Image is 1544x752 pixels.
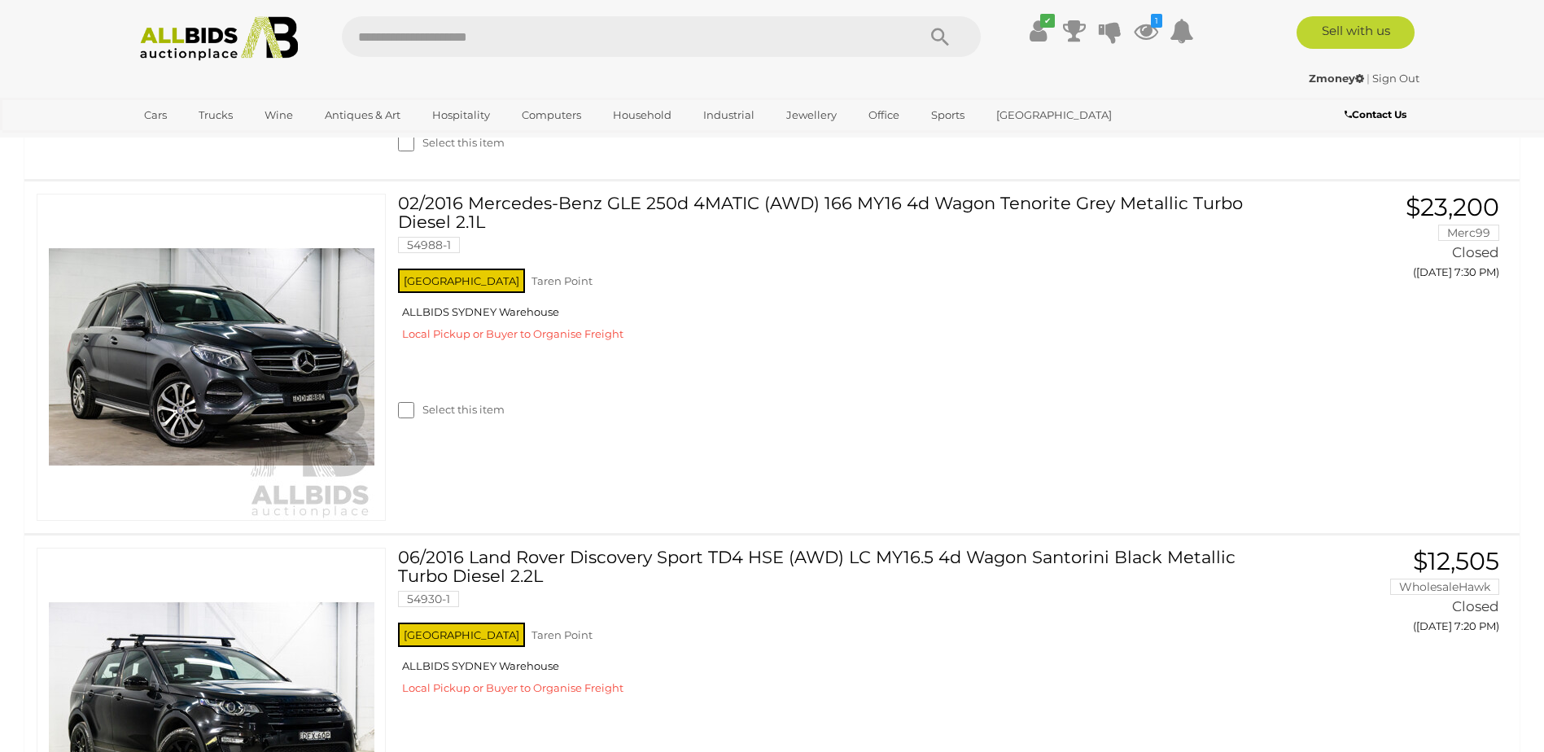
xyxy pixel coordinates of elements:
a: Cars [133,102,177,129]
label: Select this item [398,402,505,418]
a: ✔ [1026,16,1051,46]
a: Office [858,102,910,129]
a: Sign Out [1372,72,1419,85]
span: | [1367,72,1370,85]
a: 06/2016 Land Rover Discovery Sport TD4 HSE (AWD) LC MY16.5 4d Wagon Santorini Black Metallic Turb... [410,548,1258,619]
img: 54988-1a_ex.jpg [49,195,374,520]
a: Zmoney [1309,72,1367,85]
a: Antiques & Art [314,102,411,129]
a: Wine [254,102,304,129]
b: Contact Us [1345,108,1406,120]
div: Local Pickup or Buyer to Organise Freight [398,678,1258,697]
button: Search [899,16,981,57]
a: $12,505 WholesaleHawk Closed ([DATE] 7:20 PM) [1283,548,1503,642]
a: Computers [511,102,592,129]
div: Local Pickup or Buyer to Organise Freight [398,324,1258,343]
a: [GEOGRAPHIC_DATA] [986,102,1122,129]
span: $12,505 [1413,546,1499,576]
label: Select this item [398,135,505,151]
img: Allbids.com.au [131,16,308,61]
strong: Zmoney [1309,72,1364,85]
a: Sell with us [1297,16,1415,49]
a: Sports [921,102,975,129]
a: 02/2016 Mercedes-Benz GLE 250d 4MATIC (AWD) 166 MY16 4d Wagon Tenorite Grey Metallic Turbo Diesel... [410,194,1258,265]
i: 1 [1151,14,1162,28]
a: 1 [1134,16,1158,46]
a: Household [602,102,682,129]
i: ✔ [1040,14,1055,28]
a: Jewellery [776,102,847,129]
a: Trucks [188,102,243,129]
span: $23,200 [1406,192,1499,222]
a: Hospitality [422,102,501,129]
a: Industrial [693,102,765,129]
a: $23,200 Merc99 Closed ([DATE] 7:30 PM) [1283,194,1503,288]
a: Contact Us [1345,106,1411,124]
